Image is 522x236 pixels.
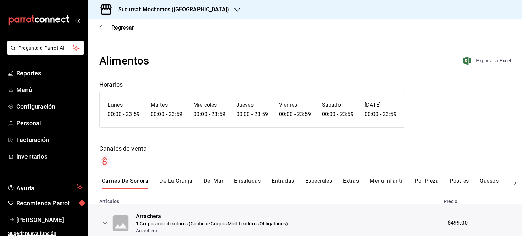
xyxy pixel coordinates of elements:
[113,5,229,14] h3: Sucursal: Mochomos ([GEOGRAPHIC_DATA])
[370,178,404,189] button: Menu Infantil
[365,100,397,110] h6: [DATE]
[279,100,311,110] h6: Viernes
[465,57,511,65] button: Exportar a Excel
[16,215,83,224] span: [PERSON_NAME]
[136,220,288,227] p: 1 Grupos modificadores (Contiene Grupos Modificadores Obligatorios)
[204,178,223,189] button: Del Mar
[305,178,332,189] button: Especiales
[136,213,288,220] div: Arrachera
[88,195,439,204] th: Artículos
[159,178,193,189] button: De La Granja
[448,219,468,227] span: $499.00
[102,178,508,189] div: scrollable menu categories
[5,49,84,56] a: Pregunta a Parrot AI
[365,110,397,119] h6: 00:00 - 23:59
[343,178,359,189] button: Extras
[99,144,511,153] div: Canales de venta
[108,110,140,119] h6: 00:00 - 23:59
[151,100,182,110] h6: Martes
[272,178,294,189] button: Entradas
[136,227,288,234] p: Arrachera
[75,18,80,23] button: open_drawer_menu
[102,178,149,189] button: Carnes De Sonora
[16,199,83,208] span: Recomienda Parrot
[193,100,225,110] h6: Miércoles
[322,110,354,119] h6: 00:00 - 23:59
[16,135,83,144] span: Facturación
[193,110,225,119] h6: 00:00 - 23:59
[16,183,74,191] span: Ayuda
[450,178,469,189] button: Postres
[7,41,84,55] button: Pregunta a Parrot AI
[99,80,511,89] div: Horarios
[234,178,261,189] button: Ensaladas
[415,178,439,189] button: Por Pieza
[16,119,83,128] span: Personal
[18,44,73,52] span: Pregunta a Parrot AI
[99,217,111,229] button: expand row
[236,100,268,110] h6: Jueves
[16,152,83,161] span: Inventarios
[16,85,83,94] span: Menú
[111,24,134,31] span: Regresar
[439,195,522,204] th: Precio
[99,24,134,31] button: Regresar
[279,110,311,119] h6: 00:00 - 23:59
[322,100,354,110] h6: Sábado
[99,53,149,69] div: Alimentos
[16,102,83,111] span: Configuración
[108,100,140,110] h6: Lunes
[16,69,83,78] span: Reportes
[236,110,268,119] h6: 00:00 - 23:59
[480,178,499,189] button: Quesos
[151,110,182,119] h6: 00:00 - 23:59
